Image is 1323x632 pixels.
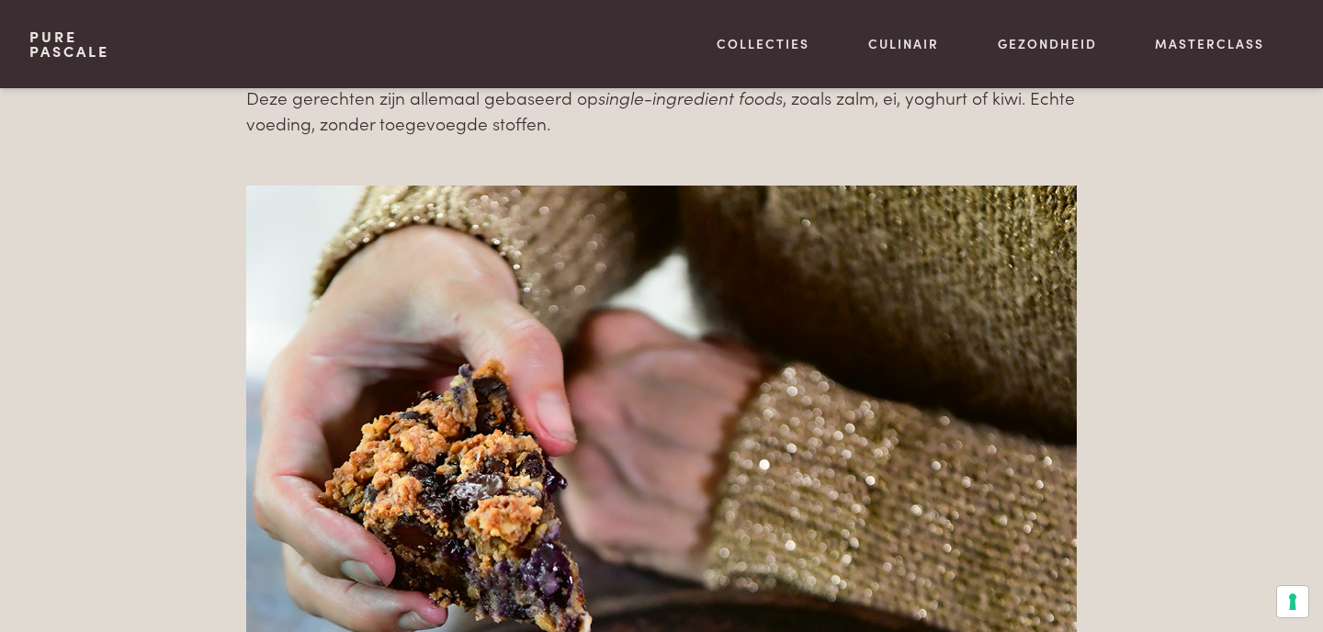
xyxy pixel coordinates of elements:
a: PurePascale [29,29,109,59]
a: Gezondheid [998,34,1097,53]
p: Deze gerechten zijn allemaal gebaseerd op , zoals zalm, ei, yoghurt of kiwi. Echte voeding, zonde... [246,85,1076,137]
i: single-ingredient foods [598,85,783,109]
a: Masterclass [1155,34,1264,53]
a: Culinair [868,34,939,53]
button: Uw voorkeuren voor toestemming voor trackingtechnologieën [1277,586,1308,617]
a: Collecties [717,34,809,53]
